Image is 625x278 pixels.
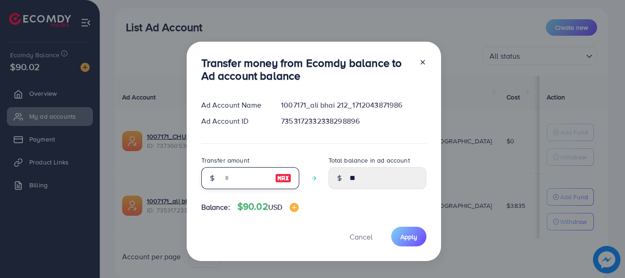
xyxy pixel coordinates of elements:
[329,156,410,165] label: Total balance in ad account
[194,100,274,110] div: Ad Account Name
[350,232,372,242] span: Cancel
[290,203,299,212] img: image
[201,202,230,213] span: Balance:
[274,100,433,110] div: 1007171_ali bhai 212_1712043871986
[194,116,274,126] div: Ad Account ID
[268,202,282,212] span: USD
[400,232,417,241] span: Apply
[338,227,384,246] button: Cancel
[237,201,299,213] h4: $90.02
[201,156,249,165] label: Transfer amount
[275,173,291,184] img: image
[391,227,426,246] button: Apply
[274,116,433,126] div: 7353172332338298896
[201,56,412,83] h3: Transfer money from Ecomdy balance to Ad account balance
